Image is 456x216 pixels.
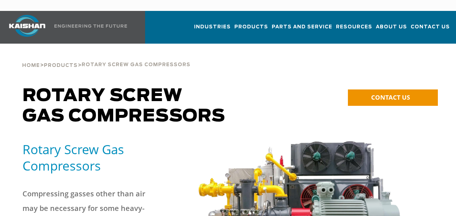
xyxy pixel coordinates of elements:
a: Parts and Service [272,17,332,42]
a: Resources [336,17,372,42]
span: Resources [336,23,372,31]
a: Products [234,17,268,42]
span: Products [234,23,268,31]
span: Industries [194,23,231,31]
span: Home [22,63,40,68]
span: Contact Us [411,23,450,31]
a: About Us [376,17,407,42]
img: Engineering the future [54,24,127,28]
a: CONTACT US [348,89,438,106]
span: About Us [376,23,407,31]
span: Parts and Service [272,23,332,31]
div: > > [22,44,190,71]
a: Industries [194,17,231,42]
h5: Rotary Screw Gas Compressors [22,141,182,174]
span: CONTACT US [371,93,410,101]
a: Products [44,62,78,68]
span: Rotary Screw Gas Compressors [22,87,225,125]
a: Home [22,62,40,68]
a: Contact Us [411,17,450,42]
span: Rotary Screw Gas Compressors [82,63,190,67]
span: Products [44,63,78,68]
